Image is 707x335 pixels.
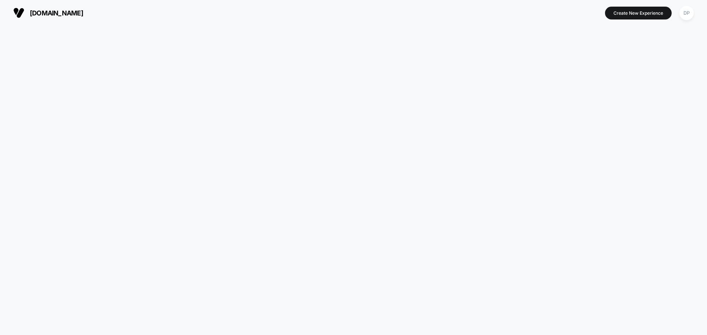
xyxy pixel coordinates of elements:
img: Visually logo [13,7,24,18]
button: [DOMAIN_NAME] [11,7,85,19]
button: DP [677,6,696,21]
div: DP [679,6,694,20]
button: Create New Experience [605,7,672,19]
span: [DOMAIN_NAME] [30,9,83,17]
